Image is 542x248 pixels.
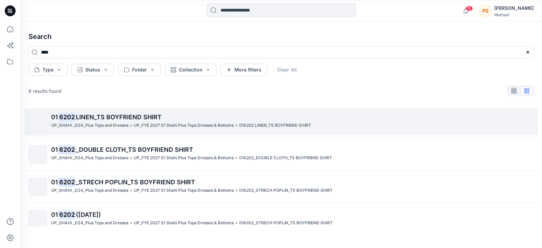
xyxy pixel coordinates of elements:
p: 016202_DOUBLE CLOTH_TS BOYFRIEND SHIRT [239,154,332,162]
p: UP_FYE 2027 S1 Shahi Plus Tops Dresses & Bottoms [134,187,234,194]
p: 016202_STRECH POPLIN_TS BOYFRIEND SHIRT [239,187,333,194]
span: _DOUBLE CLOTH_TS BOYFRIEND SHIRT [76,146,193,153]
h4: Search [23,27,539,46]
p: > [130,220,132,227]
mark: 6202 [58,210,76,219]
p: > [130,187,132,194]
a: 016202LINEN_TS BOYFRIEND SHIRTUP_SHAHI _D34_Plus Tops and Dresses>UP_FYE 2027 S1 Shahi Plus Tops ... [24,108,538,135]
p: UP_SHAHI _D34_Plus Tops and Dresses [51,220,128,227]
div: [PERSON_NAME] [494,4,534,12]
a: 016202([DATE])UP_SHAHI _D34_Plus Tops and Dresses>UP_FYE 2027 S1 Shahi Plus Tops Dresses & Bottom... [24,206,538,233]
p: UP_SHAHI _D34_Plus Tops and Dresses [51,187,128,194]
span: 01 [51,113,58,121]
p: UP_SHAHI _D34_Plus Tops and Dresses [51,154,128,162]
p: > [235,187,238,194]
span: 01 [51,179,58,186]
span: 01 [51,146,58,153]
p: 6 results found [28,87,62,95]
mark: 6202 [58,177,76,187]
p: > [130,122,132,129]
p: UP_FYE 2027 S1 Shahi Plus Tops Dresses & Bottoms [134,220,234,227]
p: > [130,154,132,162]
button: Collection [165,64,216,76]
p: 016202 LINEN_TS BOYFRIEND SHIRT [239,122,311,129]
p: UP_FYE 2027 S1 Shahi Plus Tops Dresses & Bottoms [134,122,234,129]
p: 016202_STRECH POPLIN_TS BOYFRIEND SHIRT [239,220,333,227]
div: PS [479,5,492,17]
mark: 6202 [58,112,76,122]
span: ([DATE]) [76,211,101,218]
span: LINEN_TS BOYFRIEND SHIRT [76,113,162,121]
button: Status [71,64,114,76]
p: > [235,154,238,162]
span: _STRECH POPLIN_TS BOYFRIEND SHIRT [76,179,195,186]
p: UP_SHAHI _D34_Plus Tops and Dresses [51,122,128,129]
p: UP_FYE 2027 S1 Shahi Plus Tops Dresses & Bottoms [134,154,234,162]
p: > [235,220,238,227]
span: 01 [51,211,58,218]
button: More filters [221,64,267,76]
a: 016202_STRECH POPLIN_TS BOYFRIEND SHIRTUP_SHAHI _D34_Plus Tops and Dresses>UP_FYE 2027 S1 Shahi P... [24,173,538,200]
p: > [235,122,238,129]
div: Walmart [494,12,534,17]
span: 15 [465,6,473,11]
button: Folder [118,64,161,76]
button: Type [28,64,67,76]
mark: 6202 [58,145,76,154]
a: 016202_DOUBLE CLOTH_TS BOYFRIEND SHIRTUP_SHAHI _D34_Plus Tops and Dresses>UP_FYE 2027 S1 Shahi Pl... [24,141,538,168]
